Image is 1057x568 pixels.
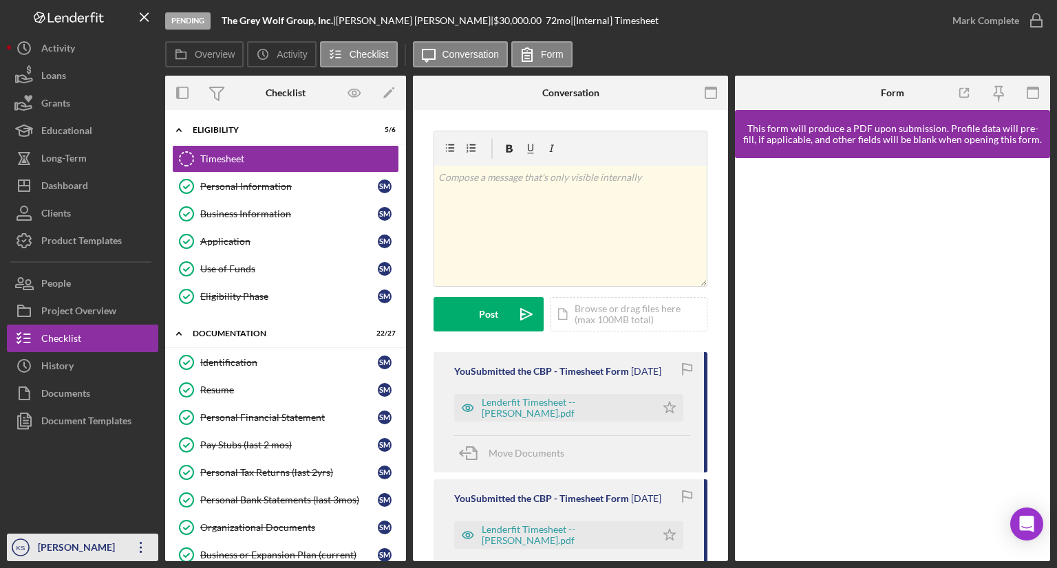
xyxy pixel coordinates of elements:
div: Checklist [266,87,306,98]
button: History [7,352,158,380]
div: Open Intercom Messenger [1010,507,1043,540]
div: S M [378,290,392,303]
label: Form [541,49,564,60]
div: S M [378,521,392,534]
div: S M [378,548,392,562]
button: Activity [247,41,316,67]
div: Business or Expansion Plan (current) [200,549,378,560]
div: Personal Financial Statement [200,412,378,423]
div: Pending [165,12,211,30]
div: Timesheet [200,153,398,164]
div: Document Templates [41,407,131,438]
a: Timesheet [172,145,399,173]
div: | [222,15,336,26]
button: Overview [165,41,244,67]
button: Document Templates [7,407,158,435]
div: [PERSON_NAME] [PERSON_NAME] | [336,15,493,26]
div: S M [378,207,392,221]
div: Organizational Documents [200,522,378,533]
a: Pay Stubs (last 2 mos)SM [172,431,399,459]
div: S M [378,466,392,479]
a: Use of FundsSM [172,255,399,283]
label: Activity [277,49,307,60]
time: 2025-07-22 15:04 [631,366,661,377]
div: 5 / 6 [371,126,396,134]
label: Checklist [350,49,389,60]
b: The Grey Wolf Group, Inc. [222,14,333,26]
div: Lenderfit Timesheet -- [PERSON_NAME].pdf [482,397,649,419]
a: Organizational DocumentsSM [172,514,399,541]
div: S M [378,234,392,248]
div: Personal Information [200,181,378,192]
label: Conversation [442,49,500,60]
div: Identification [200,357,378,368]
div: Conversation [542,87,599,98]
a: Eligibility PhaseSM [172,283,399,310]
a: IdentificationSM [172,349,399,376]
a: Personal InformationSM [172,173,399,200]
div: You Submitted the CBP - Timesheet Form [454,493,629,504]
span: Move Documents [489,447,564,459]
a: ApplicationSM [172,228,399,255]
div: Personal Tax Returns (last 2yrs) [200,467,378,478]
button: Documents [7,380,158,407]
div: Eligibility [193,126,361,134]
button: KS[PERSON_NAME] [7,534,158,561]
text: KS [17,544,25,551]
a: Personal Financial StatementSM [172,404,399,431]
button: Checklist [320,41,398,67]
button: Post [434,297,544,331]
div: Pay Stubs (last 2 mos) [200,439,378,450]
button: Form [511,41,573,67]
a: Personal Tax Returns (last 2yrs)SM [172,459,399,486]
div: Eligibility Phase [200,291,378,302]
div: Documentation [193,329,361,338]
div: Mark Complete [952,7,1019,34]
div: Business Information [200,208,378,219]
div: 72 mo [546,15,570,26]
div: Form [881,87,904,98]
div: S M [378,383,392,397]
button: Lenderfit Timesheet -- [PERSON_NAME].pdf [454,521,683,549]
a: ResumeSM [172,376,399,404]
iframe: Lenderfit form [749,172,1038,547]
div: History [41,352,74,383]
button: Move Documents [454,436,578,470]
div: Application [200,236,378,247]
div: Personal Bank Statements (last 3mos) [200,494,378,505]
div: Post [479,297,498,331]
label: Overview [195,49,235,60]
div: This form will produce a PDF upon submission. Profile data will pre-fill, if applicable, and othe... [742,123,1043,145]
a: Business InformationSM [172,200,399,228]
div: You Submitted the CBP - Timesheet Form [454,366,629,377]
div: [PERSON_NAME] [34,534,124,565]
div: $30,000.00 [493,15,546,26]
